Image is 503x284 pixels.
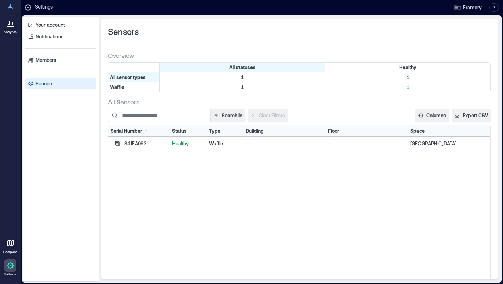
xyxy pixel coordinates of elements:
p: -- [328,140,406,147]
a: Sensors [25,78,96,89]
p: Notifications [36,33,63,40]
div: Space [410,127,425,134]
p: 1 [327,74,489,81]
p: 1 [161,84,324,91]
span: Sensors [108,26,139,37]
button: Search in [210,109,245,122]
a: Floorplans [1,235,20,256]
p: Your account [36,22,65,28]
button: Clear Filters [248,109,288,122]
p: 1 [327,84,489,91]
div: Status [172,127,187,134]
a: Settings [2,257,18,279]
div: S4JEA093 [124,140,168,147]
a: Your account [25,19,96,30]
div: Floor [328,127,339,134]
div: All statuses [160,63,325,72]
span: Framery [463,4,482,11]
div: Filter by Type: Waffle [108,82,160,92]
div: Waffle [209,140,242,147]
div: All sensor types [108,72,160,82]
div: Filter by Status: Healthy [325,63,491,72]
div: Filter by Type: Waffle & Status: Healthy [325,82,491,92]
p: 1 [161,74,324,81]
p: Settings [35,3,53,12]
button: Framery [452,2,484,13]
p: Sensors [36,80,53,87]
button: Columns [415,109,449,122]
p: -- [246,140,324,147]
button: Export CSV [452,109,491,122]
p: Members [36,57,56,64]
p: Floorplans [3,250,17,254]
span: Overview [108,51,134,59]
p: Analytics [4,30,17,34]
div: Type [209,127,220,134]
a: Analytics [2,15,19,36]
a: Members [25,55,96,66]
span: All Sensors [108,98,139,106]
a: Notifications [25,31,96,42]
div: Serial Number [111,127,149,134]
p: Healthy [172,140,205,147]
p: Settings [4,272,16,276]
div: Building [246,127,264,134]
p: [GEOGRAPHIC_DATA] [410,140,488,147]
